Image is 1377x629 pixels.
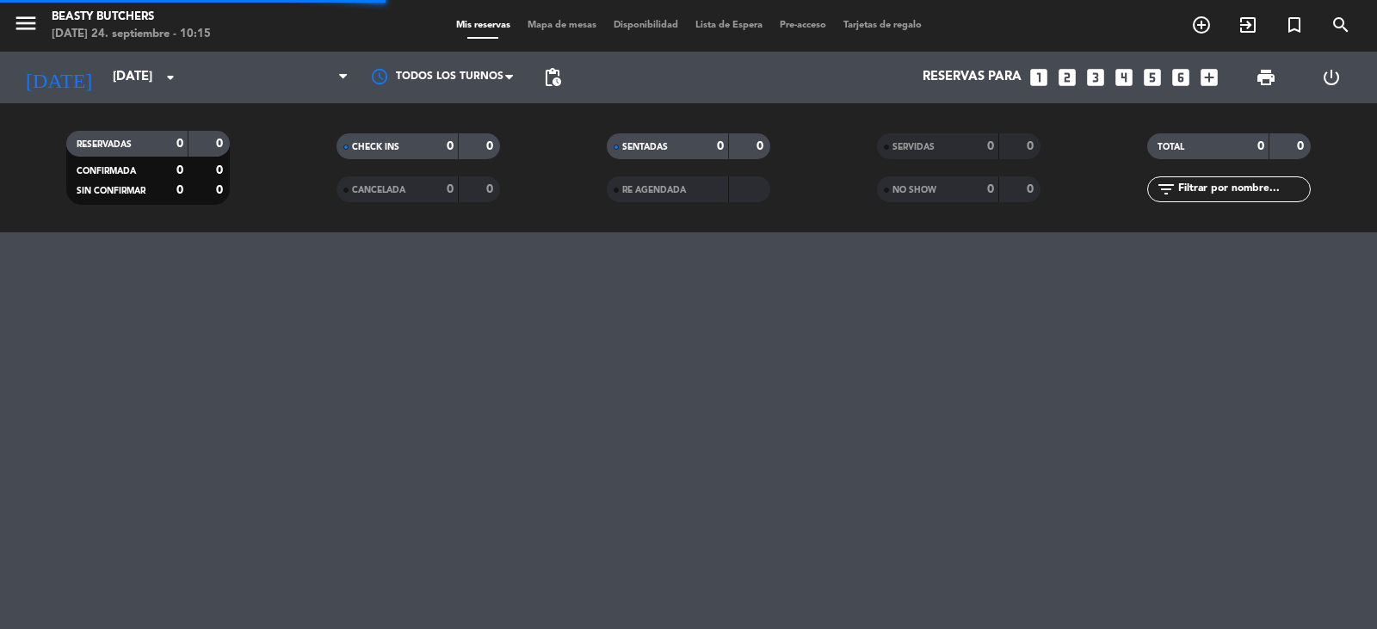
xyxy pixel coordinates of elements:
[1257,140,1264,152] strong: 0
[77,167,136,176] span: CONFIRMADA
[52,26,211,43] div: [DATE] 24. septiembre - 10:15
[1321,67,1342,88] i: power_settings_new
[717,140,724,152] strong: 0
[892,143,935,151] span: SERVIDAS
[448,21,519,30] span: Mis reservas
[52,9,211,26] div: Beasty Butchers
[160,67,181,88] i: arrow_drop_down
[176,138,183,150] strong: 0
[1176,180,1310,199] input: Filtrar por nombre...
[1084,66,1107,89] i: looks_3
[519,21,605,30] span: Mapa de mesas
[923,70,1022,85] span: Reservas para
[1141,66,1164,89] i: looks_5
[687,21,771,30] span: Lista de Espera
[77,187,145,195] span: SIN CONFIRMAR
[1299,52,1364,103] div: LOG OUT
[605,21,687,30] span: Disponibilidad
[622,186,686,194] span: RE AGENDADA
[1297,140,1307,152] strong: 0
[1027,140,1037,152] strong: 0
[1113,66,1135,89] i: looks_4
[1198,66,1220,89] i: add_box
[486,183,497,195] strong: 0
[542,67,563,88] span: pending_actions
[13,10,39,42] button: menu
[13,59,104,96] i: [DATE]
[771,21,835,30] span: Pre-acceso
[892,186,936,194] span: NO SHOW
[176,184,183,196] strong: 0
[1027,183,1037,195] strong: 0
[77,140,132,149] span: RESERVADAS
[216,164,226,176] strong: 0
[835,21,930,30] span: Tarjetas de regalo
[216,184,226,196] strong: 0
[13,10,39,36] i: menu
[1156,179,1176,200] i: filter_list
[352,186,405,194] span: CANCELADA
[216,138,226,150] strong: 0
[1170,66,1192,89] i: looks_6
[1284,15,1305,35] i: turned_in_not
[1158,143,1184,151] span: TOTAL
[1331,15,1351,35] i: search
[1256,67,1276,88] span: print
[1238,15,1258,35] i: exit_to_app
[622,143,668,151] span: SENTADAS
[1056,66,1078,89] i: looks_two
[756,140,767,152] strong: 0
[1028,66,1050,89] i: looks_one
[486,140,497,152] strong: 0
[1191,15,1212,35] i: add_circle_outline
[176,164,183,176] strong: 0
[987,140,994,152] strong: 0
[352,143,399,151] span: CHECK INS
[447,140,454,152] strong: 0
[987,183,994,195] strong: 0
[447,183,454,195] strong: 0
